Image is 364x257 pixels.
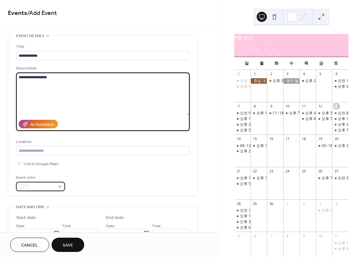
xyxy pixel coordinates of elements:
[322,143,354,149] div: 09~18시, 베스**립
[334,234,339,238] div: 11
[253,201,257,206] div: 29
[10,238,49,252] button: Cancel
[234,149,251,154] div: 오후 2~5, 서*샘
[16,65,188,72] div: Description
[240,116,267,122] div: 오후 1~3, 이*환
[285,201,290,206] div: 1
[332,246,348,252] div: 오후 4~6, 손*원
[299,116,316,122] div: 오후 8~10, 박*연
[251,176,267,181] div: 오후 1~3, 최*은
[301,201,306,206] div: 2
[16,43,188,50] div: Title
[318,234,323,238] div: 10
[332,122,348,127] div: 오후 3~6, 김*진
[253,136,257,141] div: 15
[240,149,267,154] div: 오후 2~5, 서*샘
[106,215,124,221] div: End date
[332,84,348,89] div: 오후 3~5, 이*지
[30,121,53,128] div: AI Assistant
[236,104,241,109] div: 7
[256,111,283,116] div: 오후 1~3, 박*현
[236,201,241,206] div: 28
[269,57,284,70] div: 화
[301,234,306,238] div: 9
[251,111,267,116] div: 오후 1~3, 박*현
[234,116,251,122] div: 오후 1~3, 이*환
[240,181,267,187] div: 오후 5~9, 유*호
[334,201,339,206] div: 4
[234,78,251,84] div: 오전 11~1, 길*군
[332,176,348,181] div: 오전 9~12, 김*정
[234,84,251,89] div: 오후 1~4, 문*우
[305,78,338,84] div: 오후 2~6, 스토**인
[316,116,332,122] div: 오후 7~10, 이*윤
[16,215,36,221] div: Start date
[316,176,332,181] div: 오후 7~9, 주*정
[269,201,273,206] div: 30
[269,72,273,76] div: 2
[8,7,27,19] a: Events
[256,176,309,181] div: 오후 1~3, [PERSON_NAME]*은
[305,111,332,116] div: 오후 4~6, 이*은
[234,214,251,219] div: 오후 12~2, 엄*슬
[285,234,290,238] div: 8
[234,143,251,149] div: 08~12시, 이*희
[301,104,306,109] div: 11
[301,72,306,76] div: 4
[318,169,323,174] div: 26
[283,111,300,116] div: 오후 7~9, 최*인
[63,242,73,249] span: Save
[234,128,251,133] div: 오후 5~7, 문*민
[106,223,115,229] span: Date
[299,78,316,84] div: 오후 2~6, 스토**인
[318,72,323,76] div: 5
[334,104,339,109] div: 13
[285,169,290,174] div: 24
[16,223,25,229] span: Date
[240,208,271,213] div: 오전 10~12, 문*민
[234,176,251,181] div: 오후 12~2, 음*원
[16,138,188,145] div: Location
[251,78,267,84] div: 종일 대관
[234,208,251,213] div: 오전 10~12, 문*민
[283,78,300,84] div: 예약 불가
[240,111,269,116] div: 오전 9~11, 정*정
[240,122,267,127] div: 오후 3~5, 권*정
[240,84,267,89] div: 오후 1~4, 문*우
[316,208,332,213] div: 오후 2~8, 장*현
[305,116,360,122] div: 오후 8~10, [PERSON_NAME]*연
[254,57,269,70] div: 월
[240,143,267,149] div: 08~12시, 이*희
[236,234,241,238] div: 5
[269,234,273,238] div: 7
[27,7,57,19] span: / Add Event
[236,136,241,141] div: 14
[322,111,348,116] div: 오후 3~6, 이*인
[236,72,241,76] div: 31
[314,57,329,70] div: 금
[234,122,251,127] div: 오후 3~5, 권*정
[236,169,241,174] div: 21
[301,136,306,141] div: 18
[285,104,290,109] div: 10
[240,225,267,230] div: 오후 6~9, 이*연
[284,57,299,70] div: 수
[269,136,273,141] div: 16
[332,116,348,122] div: 오후 12~2, 장*정
[334,136,339,141] div: 20
[316,143,332,149] div: 09~18시, 베스**립
[240,214,269,219] div: 오후 12~2, 엄*슬
[16,204,44,210] span: Date and time
[318,136,323,141] div: 19
[240,78,269,84] div: 오전 11~1, 길*군
[322,208,348,213] div: 오후 2~8, 장*현
[253,169,257,174] div: 22
[318,104,323,109] div: 12
[16,174,64,181] div: Event color
[16,33,44,39] span: Event details
[301,169,306,174] div: 25
[299,111,316,116] div: 오후 4~6, 이*은
[253,104,257,109] div: 8
[329,57,343,70] div: 토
